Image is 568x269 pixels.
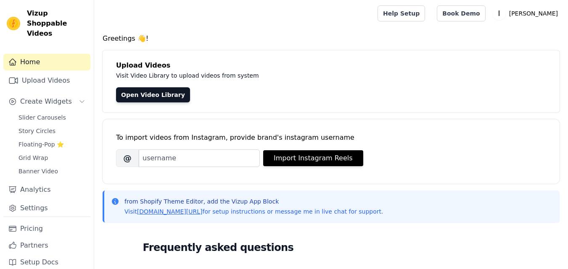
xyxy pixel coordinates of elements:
[3,237,90,254] a: Partners
[124,197,383,206] p: from Shopify Theme Editor, add the Vizup App Block
[263,150,363,166] button: Import Instagram Reels
[3,220,90,237] a: Pricing
[498,9,500,18] text: I
[506,6,561,21] p: [PERSON_NAME]
[139,149,260,167] input: username
[18,154,48,162] span: Grid Wrap
[7,17,20,30] img: Vizup
[18,140,64,149] span: Floating-Pop ⭐
[3,72,90,89] a: Upload Videos
[492,6,561,21] button: I [PERSON_NAME]
[378,5,425,21] a: Help Setup
[27,8,87,39] span: Vizup Shoppable Videos
[3,200,90,217] a: Settings
[13,152,90,164] a: Grid Wrap
[103,34,560,44] h4: Greetings 👋!
[137,208,203,215] a: [DOMAIN_NAME][URL]
[18,167,58,175] span: Banner Video
[437,5,485,21] a: Book Demo
[124,207,383,216] p: Visit for setup instructions or message me in live chat for support.
[13,165,90,177] a: Banner Video
[116,133,546,143] div: To import videos from Instagram, provide brand's instagram username
[18,127,55,135] span: Story Circles
[20,97,72,107] span: Create Widgets
[3,93,90,110] button: Create Widgets
[13,112,90,123] a: Slider Carousels
[3,181,90,198] a: Analytics
[18,113,66,122] span: Slider Carousels
[116,60,546,71] h4: Upload Videos
[3,54,90,71] a: Home
[116,149,139,167] span: @
[13,125,90,137] a: Story Circles
[116,71,493,81] p: Visit Video Library to upload videos from system
[143,239,520,256] h2: Frequently asked questions
[116,87,190,102] a: Open Video Library
[13,138,90,150] a: Floating-Pop ⭐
